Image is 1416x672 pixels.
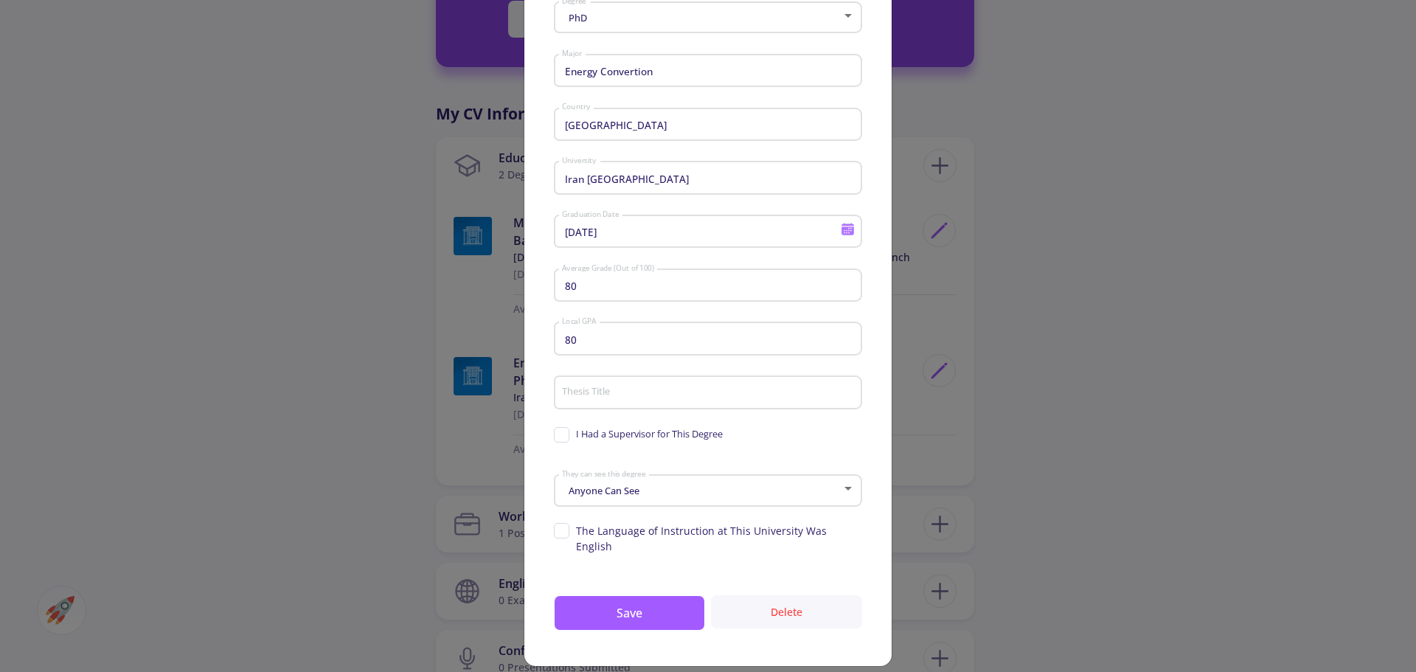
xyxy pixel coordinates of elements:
[554,595,705,631] button: Save
[576,427,723,441] span: I Had a Supervisor for This Degree
[565,11,587,24] span: PhD
[711,595,862,628] button: Delete
[576,523,862,554] span: The Language of Instruction at This University Was English
[565,484,639,497] span: Anyone Can See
